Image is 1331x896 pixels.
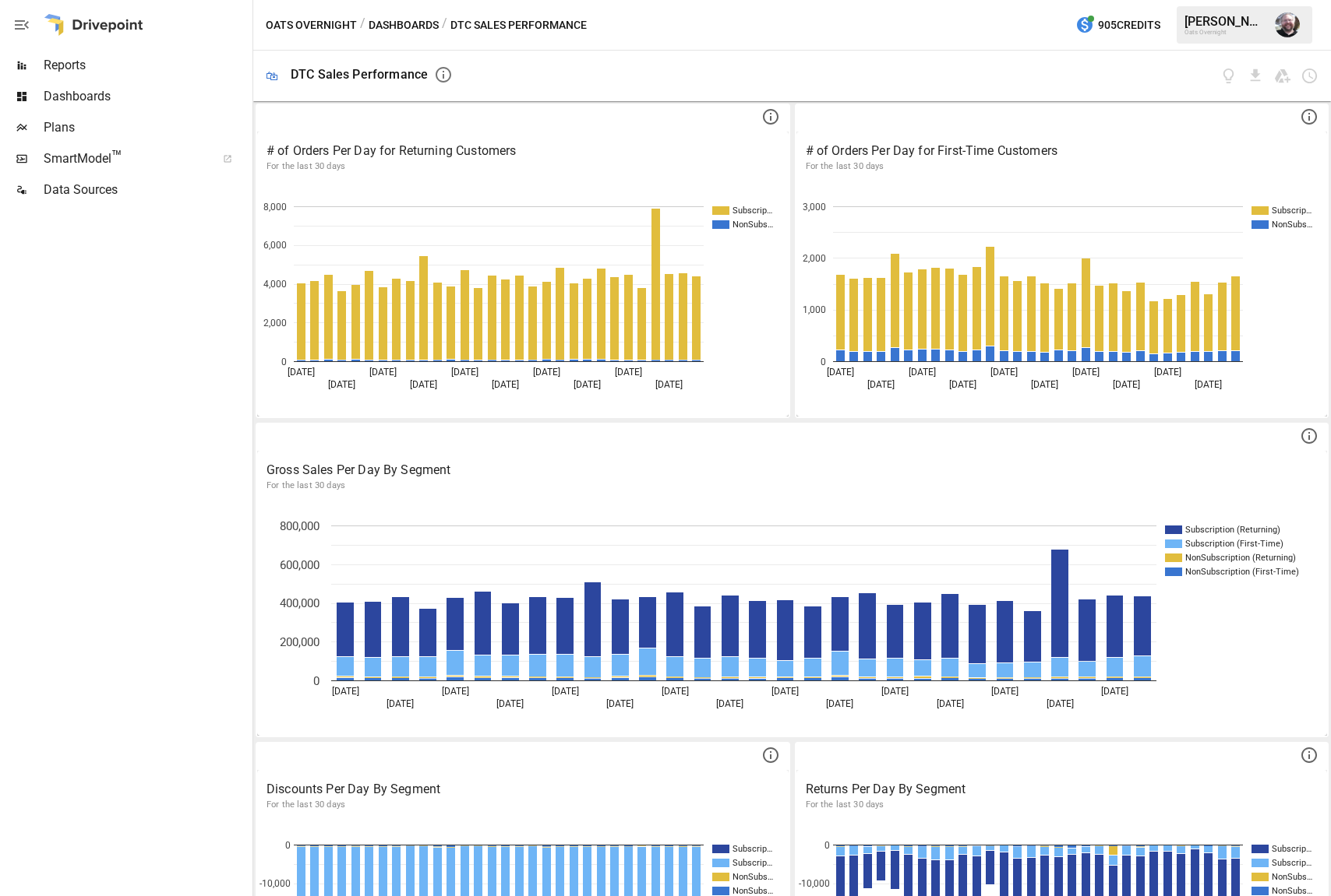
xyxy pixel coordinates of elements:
[1273,67,1291,85] button: Save as Google Doc
[826,367,853,378] text: [DATE]
[806,799,1319,811] p: For the last 30 days
[1101,686,1128,697] text: [DATE]
[1185,567,1299,577] text: NonSubscription (First-Time)
[533,367,560,378] text: [DATE]
[281,357,287,367] text: 0
[288,367,315,378] text: [DATE]
[360,16,365,35] div: /
[257,183,782,416] svg: A chart.
[111,147,122,167] span: ™
[280,519,320,533] text: 800,000
[410,379,437,390] text: [DATE]
[44,56,249,75] span: Reports
[615,367,642,378] text: [DATE]
[1272,872,1312,882] text: NonSubs…
[1184,14,1266,29] div: [PERSON_NAME]
[824,840,830,851] text: 0
[803,304,826,315] text: 1,000
[574,379,601,390] text: [DATE]
[937,698,964,709] text: [DATE]
[280,596,320,610] text: 400,000
[733,858,772,868] text: Subscrip…
[1275,12,1300,37] img: Thomas Keller
[1072,367,1099,378] text: [DATE]
[1153,367,1181,378] text: [DATE]
[44,149,206,168] span: SmartModel
[267,461,1318,480] p: Gross Sales Per Day By Segment
[280,635,320,649] text: 200,000
[442,16,447,35] div: /
[1069,11,1167,40] button: 905Credits
[1195,379,1222,390] text: [DATE]
[267,480,1318,492] p: For the last 30 days
[733,206,772,216] text: Subscrip…
[991,686,1019,697] text: [DATE]
[606,698,634,709] text: [DATE]
[492,379,519,390] text: [DATE]
[267,780,779,799] p: Discounts Per Day By Segment
[496,698,524,709] text: [DATE]
[332,686,359,697] text: [DATE]
[1301,67,1319,85] button: Schedule dashboard
[44,87,249,106] span: Dashboards
[771,686,799,697] text: [DATE]
[716,698,743,709] text: [DATE]
[259,878,291,889] text: -10,000
[1247,67,1265,85] button: Download dashboard
[291,67,428,82] div: DTC Sales Performance
[655,379,683,390] text: [DATE]
[1185,539,1283,549] text: Subscription (First-Time)
[263,318,287,329] text: 2,000
[313,674,320,688] text: 0
[552,686,579,697] text: [DATE]
[803,202,826,213] text: 3,000
[1272,886,1312,896] text: NonSubs…
[733,844,772,854] text: Subscrip…
[990,367,1017,378] text: [DATE]
[266,69,278,83] div: 🛍
[821,357,826,367] text: 0
[267,142,779,160] p: # of Orders Per Day for Returning Customers
[806,142,1319,160] p: # of Orders Per Day for First-Time Customers
[826,698,853,709] text: [DATE]
[1272,858,1312,868] text: Subscrip…
[803,253,826,264] text: 2,000
[796,183,1322,416] svg: A chart.
[1266,3,1309,47] button: Thomas Keller
[881,686,909,697] text: [DATE]
[733,872,773,882] text: NonSubs…
[328,379,355,390] text: [DATE]
[1031,379,1058,390] text: [DATE]
[1047,698,1074,709] text: [DATE]
[806,780,1319,799] p: Returns Per Day By Segment
[1272,844,1312,854] text: Subscrip…
[369,16,439,35] button: Dashboards
[1098,16,1160,35] span: 905 Credits
[1184,29,1266,36] div: Oats Overnight
[1185,525,1280,535] text: Subscription (Returning)
[733,886,773,896] text: NonSubs…
[267,160,779,173] p: For the last 30 days
[949,379,976,390] text: [DATE]
[280,558,320,572] text: 600,000
[263,240,287,251] text: 6,000
[733,220,773,230] text: NonSubs…
[369,367,397,378] text: [DATE]
[387,698,414,709] text: [DATE]
[799,878,830,889] text: -10,000
[1220,67,1237,85] button: View documentation
[285,840,291,851] text: 0
[1185,553,1296,563] text: NonSubscription (Returning)
[266,16,357,35] button: Oats Overnight
[442,686,469,697] text: [DATE]
[263,202,287,213] text: 8,000
[908,367,935,378] text: [DATE]
[257,502,1315,736] svg: A chart.
[451,367,478,378] text: [DATE]
[44,118,249,137] span: Plans
[806,160,1319,173] p: For the last 30 days
[1272,206,1312,216] text: Subscrip…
